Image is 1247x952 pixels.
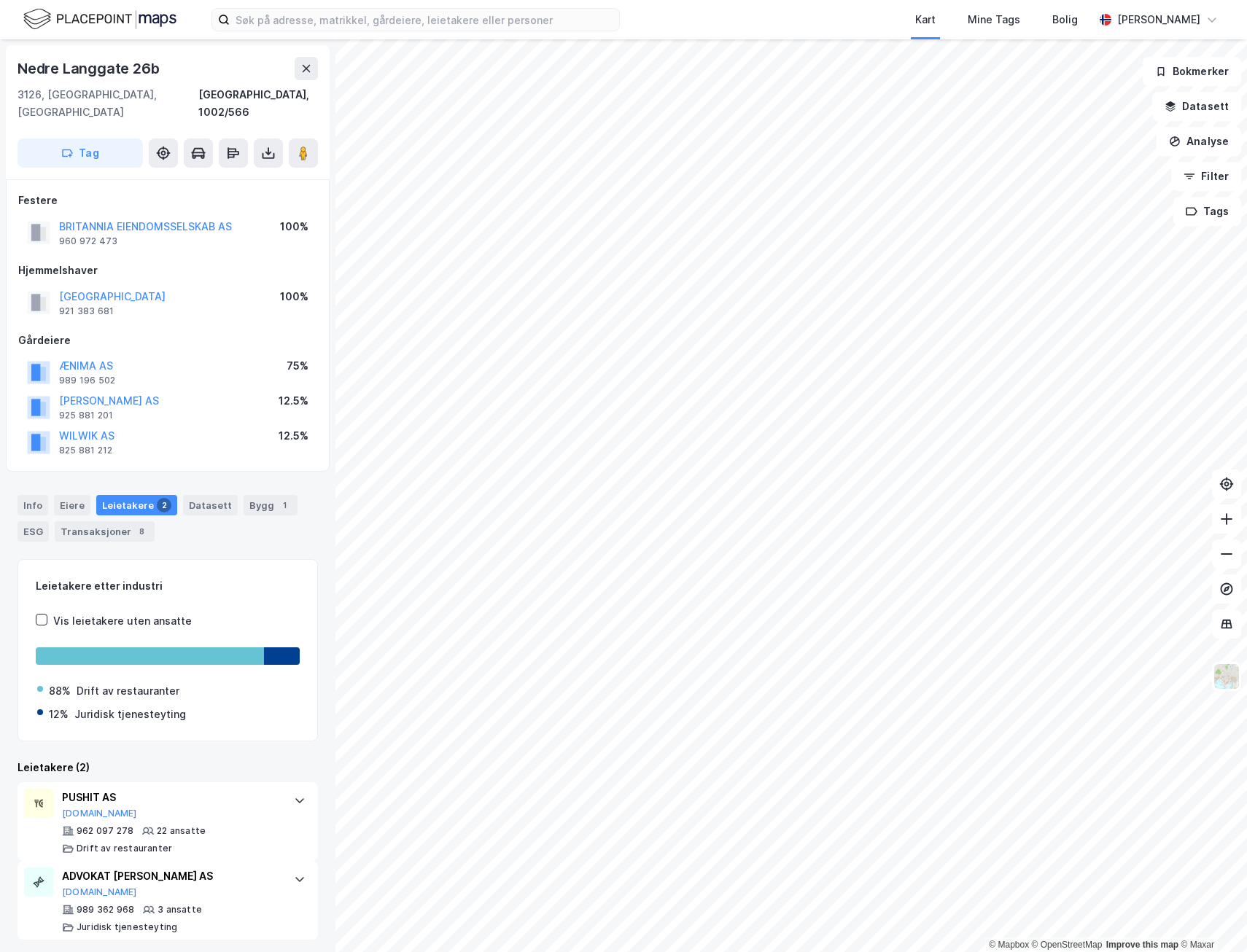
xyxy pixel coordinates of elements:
div: Festere [18,192,317,209]
div: 3 ansatte [158,904,202,916]
div: Mine Tags [968,11,1020,28]
div: 960 972 473 [59,235,117,247]
div: Leietakere (2) [18,759,318,776]
div: 989 362 968 [77,904,134,916]
div: ADVOKAT [PERSON_NAME] AS [62,867,279,885]
button: [DOMAIN_NAME] [62,886,137,898]
div: 100% [280,218,308,235]
div: 8 [134,524,149,539]
div: 12.5% [279,427,308,445]
input: Søk på adresse, matrikkel, gårdeiere, leietakere eller personer [230,9,619,31]
button: Analyse [1157,127,1241,156]
div: 3126, [GEOGRAPHIC_DATA], [GEOGRAPHIC_DATA] [18,86,198,121]
a: OpenStreetMap [1032,940,1103,950]
div: Leietakere [96,495,177,515]
div: 825 881 212 [59,445,112,456]
div: Hjemmelshaver [18,262,317,279]
div: Kart [915,11,936,28]
div: [PERSON_NAME] [1117,11,1200,28]
div: Juridisk tjenesteyting [74,706,186,723]
button: [DOMAIN_NAME] [62,808,137,819]
a: Mapbox [989,940,1029,950]
div: 22 ansatte [157,825,206,837]
div: 12.5% [279,392,308,410]
div: Gårdeiere [18,332,317,349]
div: 1 [277,498,292,512]
button: Tag [18,138,143,168]
div: 100% [280,288,308,305]
div: 962 097 278 [77,825,133,837]
div: [GEOGRAPHIC_DATA], 1002/566 [198,86,318,121]
div: Info [18,495,48,515]
div: Eiere [54,495,90,515]
button: Datasett [1152,92,1241,121]
div: Nedre Langgate 26b [18,57,162,80]
div: 88% [49,682,71,700]
button: Bokmerker [1143,57,1241,86]
img: logo.f888ab2527a4732fd821a326f86c7f29.svg [23,7,176,32]
div: ESG [18,521,49,542]
div: Juridisk tjenesteyting [77,921,177,933]
div: Drift av restauranter [77,843,172,854]
div: 75% [287,357,308,375]
div: Bygg [244,495,298,515]
div: 921 383 681 [59,305,114,317]
button: Tags [1173,197,1241,226]
div: 989 196 502 [59,375,115,386]
img: Z [1213,663,1240,690]
div: Datasett [183,495,238,515]
div: PUSHIT AS [62,789,279,806]
div: Vis leietakere uten ansatte [53,612,192,630]
a: Improve this map [1106,940,1178,950]
div: Transaksjoner [55,521,155,542]
div: 12% [49,706,69,723]
div: Leietakere etter industri [36,577,300,595]
div: Bolig [1052,11,1078,28]
div: 2 [157,498,171,512]
iframe: Chat Widget [1174,882,1247,952]
div: 925 881 201 [59,410,113,421]
button: Filter [1171,162,1241,191]
div: Drift av restauranter [77,682,179,700]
